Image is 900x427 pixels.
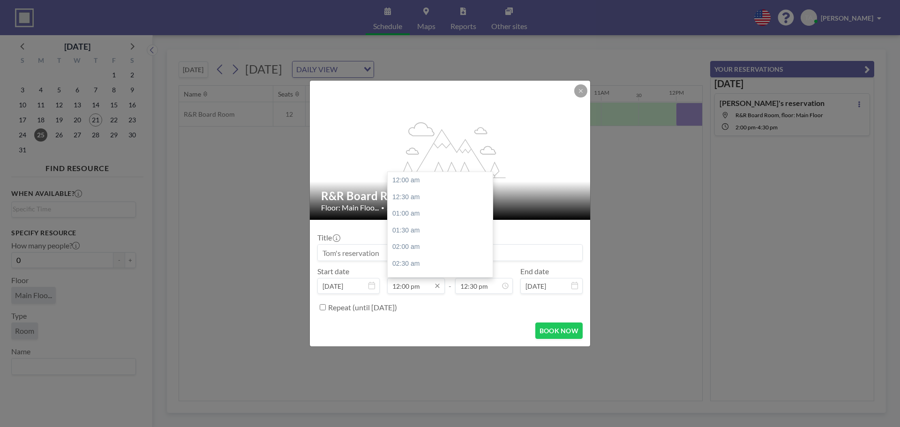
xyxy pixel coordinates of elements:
g: flex-grow: 1.2; [395,121,506,178]
div: 02:30 am [388,255,497,272]
div: 12:30 am [388,189,497,206]
h2: R&R Board Room [321,189,580,203]
div: 01:30 am [388,222,497,239]
button: BOOK NOW [535,322,583,339]
span: Floor: Main Floo... [321,203,379,212]
div: 03:00 am [388,272,497,289]
div: 12:00 am [388,172,497,189]
label: Title [317,233,339,242]
span: Seats: 12 [387,203,416,212]
input: Tom's reservation [318,245,582,261]
span: • [381,204,384,211]
label: Repeat (until [DATE]) [328,303,397,312]
label: End date [520,267,549,276]
div: 02:00 am [388,239,497,255]
span: - [449,270,451,291]
label: Start date [317,267,349,276]
div: 01:00 am [388,205,497,222]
